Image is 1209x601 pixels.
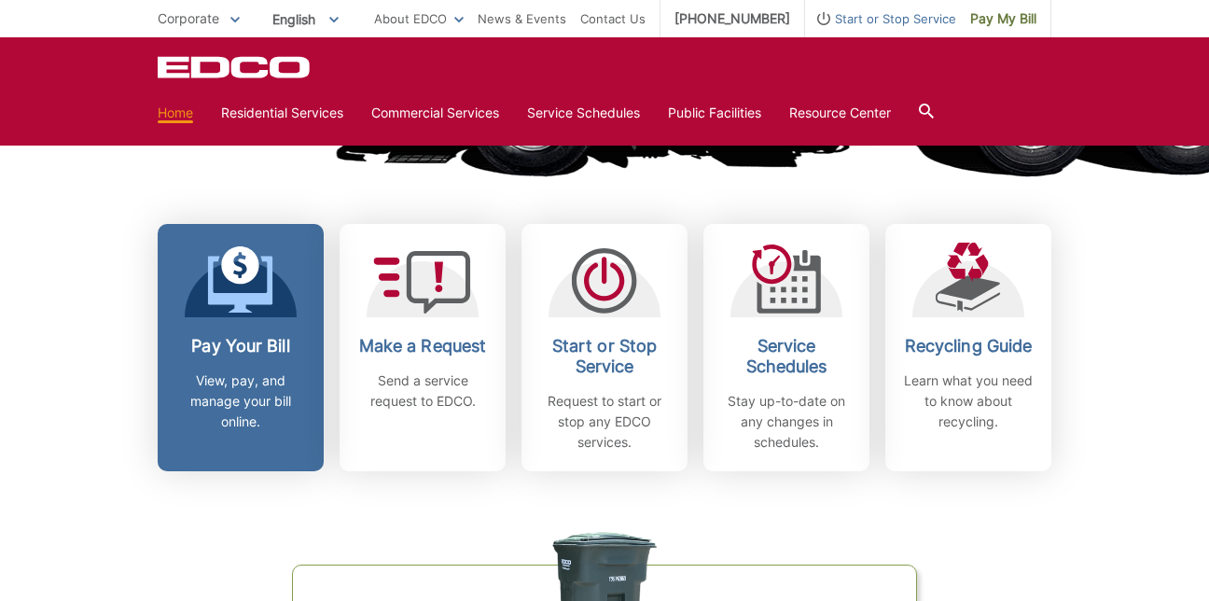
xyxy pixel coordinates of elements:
p: View, pay, and manage your bill online. [172,370,310,432]
a: Make a Request Send a service request to EDCO. [340,224,506,471]
a: Public Facilities [668,103,761,123]
a: Service Schedules [527,103,640,123]
a: Service Schedules Stay up-to-date on any changes in schedules. [703,224,869,471]
a: Home [158,103,193,123]
h2: Pay Your Bill [172,336,310,356]
a: Recycling Guide Learn what you need to know about recycling. [885,224,1051,471]
p: Send a service request to EDCO. [354,370,492,412]
a: Pay Your Bill View, pay, and manage your bill online. [158,224,324,471]
h2: Service Schedules [717,336,855,377]
p: Learn what you need to know about recycling. [899,370,1037,432]
a: News & Events [478,8,566,29]
h2: Start or Stop Service [535,336,674,377]
a: Contact Us [580,8,646,29]
h2: Make a Request [354,336,492,356]
span: Pay My Bill [970,8,1036,29]
p: Stay up-to-date on any changes in schedules. [717,391,855,453]
a: EDCD logo. Return to the homepage. [158,56,313,78]
a: Commercial Services [371,103,499,123]
p: Request to start or stop any EDCO services. [535,391,674,453]
a: Residential Services [221,103,343,123]
span: Corporate [158,10,219,26]
span: English [258,4,353,35]
h2: Recycling Guide [899,336,1037,356]
a: About EDCO [374,8,464,29]
a: Resource Center [789,103,891,123]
